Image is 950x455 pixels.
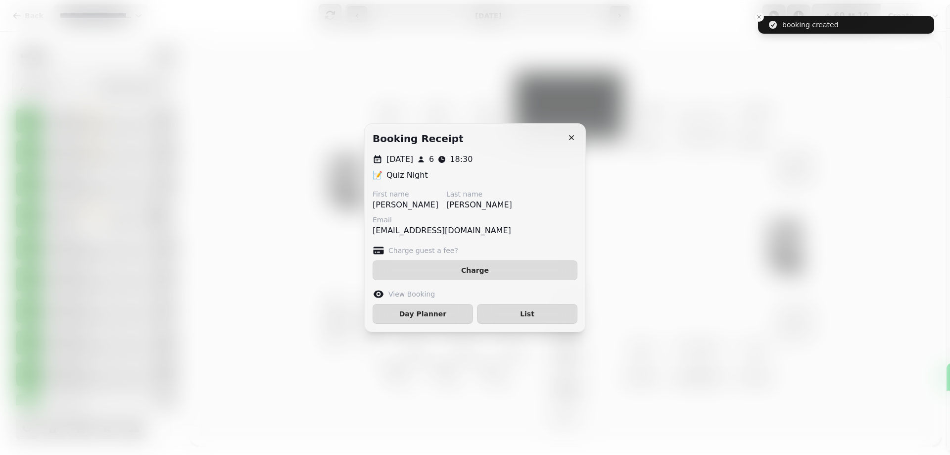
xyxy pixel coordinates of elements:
label: Email [373,215,511,225]
span: Charge [381,267,569,274]
button: Day Planner [373,304,473,324]
p: [EMAIL_ADDRESS][DOMAIN_NAME] [373,225,511,237]
label: Last name [446,189,512,199]
p: [DATE] [386,153,413,165]
span: List [485,310,569,317]
button: Charge [373,260,577,280]
p: 18:30 [450,153,473,165]
button: List [477,304,577,324]
p: [PERSON_NAME] [446,199,512,211]
label: View Booking [388,289,435,299]
p: 📝 [373,169,382,181]
h2: Booking receipt [373,132,464,146]
label: Charge guest a fee? [388,246,458,255]
label: First name [373,189,438,199]
p: [PERSON_NAME] [373,199,438,211]
p: 6 [429,153,434,165]
span: Day Planner [381,310,465,317]
p: Quiz Night [386,169,428,181]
